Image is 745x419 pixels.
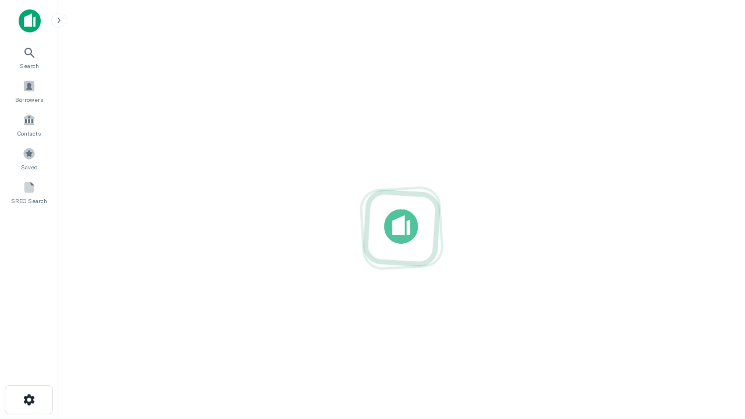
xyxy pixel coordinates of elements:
a: Saved [3,143,55,174]
a: SREO Search [3,176,55,208]
a: Search [3,41,55,73]
span: Contacts [17,129,41,138]
iframe: Chat Widget [687,289,745,345]
span: SREO Search [11,196,47,205]
img: capitalize-icon.png [19,9,41,33]
a: Borrowers [3,75,55,106]
span: Search [20,61,39,70]
a: Contacts [3,109,55,140]
span: Saved [21,162,38,172]
span: Borrowers [15,95,43,104]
